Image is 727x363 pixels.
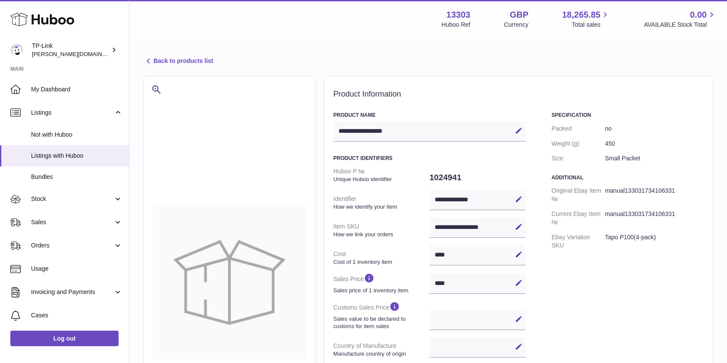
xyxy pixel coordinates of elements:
dd: no [605,121,704,136]
dt: Current Ebay Item № [552,207,605,230]
span: My Dashboard [31,85,122,94]
h3: Product Name [333,112,526,119]
div: Huboo Ref [442,21,470,29]
strong: Unique Huboo identifier [333,175,427,183]
dt: Item SKU [333,219,429,241]
dt: Huboo P № [333,164,429,186]
span: Listings [31,109,113,117]
strong: Cost of 1 inventory item [333,258,427,266]
dt: Original Ebay Item № [552,183,605,207]
span: Not with Huboo [31,131,122,139]
a: 18,265.85 Total sales [562,9,610,29]
h2: Product Information [333,90,704,99]
strong: Manufacture country of origin [333,350,427,358]
span: Total sales [572,21,610,29]
dt: Size [552,151,605,166]
span: Invoicing and Payments [31,288,113,296]
span: Usage [31,265,122,273]
strong: How we identify your item [333,203,427,211]
strong: Sales price of 1 inventory item [333,287,427,294]
a: 0.00 AVAILABLE Stock Total [644,9,717,29]
span: AVAILABLE Stock Total [644,21,717,29]
span: 18,265.85 [562,9,600,21]
dt: Customs Sales Price [333,297,429,333]
a: Back to products list [143,56,213,66]
span: 0.00 [690,9,707,21]
div: TP-Link [32,42,110,58]
a: Log out [10,331,119,346]
h3: Product Identifiers [333,155,526,162]
strong: Sales value to be declared to customs for item sales [333,315,427,330]
span: Sales [31,218,113,226]
span: Stock [31,195,113,203]
strong: GBP [510,9,528,21]
strong: How we link your orders [333,231,427,238]
dd: Tapo P100(4-pack) [605,230,704,253]
h3: Additional [552,174,704,181]
span: Orders [31,241,113,250]
dd: manual133031734106331 [605,207,704,230]
img: susie.li@tp-link.com [10,44,23,56]
dt: Cost [333,247,429,269]
dd: Small Packet [605,151,704,166]
dt: Sales Price [333,269,429,297]
dt: Ebay Variation SKU [552,230,605,253]
dd: 450 [605,136,704,151]
img: no-photo-large.jpg [152,205,307,359]
dt: Country of Manufacture [333,338,429,361]
strong: 13303 [446,9,470,21]
span: [PERSON_NAME][DOMAIN_NAME][EMAIL_ADDRESS][DOMAIN_NAME] [32,50,218,57]
h3: Specification [552,112,704,119]
dd: 1024941 [429,169,526,187]
dt: Identifier [333,191,429,214]
span: Listings with Huboo [31,152,122,160]
dd: manual133031734106331 [605,183,704,207]
div: Currency [504,21,529,29]
dt: Packed [552,121,605,136]
span: Cases [31,311,122,319]
dt: Weight (g) [552,136,605,151]
span: Bundles [31,173,122,181]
